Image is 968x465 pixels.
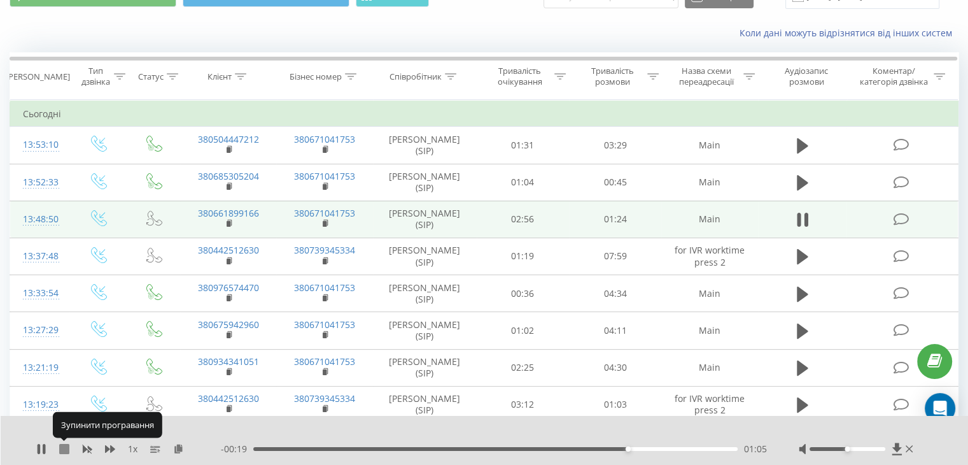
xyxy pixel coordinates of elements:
td: 03:29 [569,127,661,164]
a: 380739345334 [294,244,355,256]
td: for IVR worktime press 2 [661,238,757,275]
td: 04:11 [569,312,661,349]
td: for IVR worktime press 2 [661,386,757,423]
div: 13:52:33 [23,170,57,195]
td: Main [661,349,757,386]
div: 13:37:48 [23,244,57,269]
a: 380976574470 [198,282,259,294]
td: Main [661,275,757,312]
div: Тривалість розмови [580,66,644,87]
a: 380671041753 [294,355,355,368]
div: 13:53:10 [23,132,57,157]
div: 13:48:50 [23,207,57,232]
div: Зупинити програвання [53,412,162,438]
td: Main [661,312,757,349]
td: [PERSON_NAME] (SIP) [373,275,477,312]
span: - 00:19 [221,443,253,455]
a: 380739345334 [294,392,355,404]
td: [PERSON_NAME] (SIP) [373,201,477,238]
div: Аудіозапис розмови [769,66,844,87]
td: 02:56 [477,201,569,238]
td: [PERSON_NAME] (SIP) [373,238,477,275]
a: 380675942960 [198,318,259,331]
td: [PERSON_NAME] (SIP) [373,312,477,349]
div: Бізнес номер [290,71,342,82]
span: 01:05 [744,443,767,455]
div: 13:19:23 [23,392,57,417]
div: 13:27:29 [23,318,57,343]
div: Коментар/категорія дзвінка [856,66,930,87]
td: Main [661,164,757,201]
div: Open Intercom Messenger [925,393,955,424]
td: 04:30 [569,349,661,386]
td: Main [661,127,757,164]
a: Коли дані можуть відрізнятися вiд інших систем [740,27,958,39]
td: [PERSON_NAME] (SIP) [373,349,477,386]
td: 01:04 [477,164,569,201]
a: 380442512630 [198,244,259,256]
td: 01:24 [569,201,661,238]
div: Назва схеми переадресації [673,66,740,87]
div: Accessibility label [626,447,631,452]
a: 380685305204 [198,170,259,182]
td: Сьогодні [10,101,958,127]
td: 01:02 [477,312,569,349]
div: [PERSON_NAME] [6,71,70,82]
a: 380671041753 [294,170,355,182]
span: 1 x [128,443,137,455]
td: 01:19 [477,238,569,275]
a: 380671041753 [294,133,355,145]
a: 380442512630 [198,392,259,404]
div: Accessibility label [845,447,850,452]
td: [PERSON_NAME] (SIP) [373,127,477,164]
a: 380671041753 [294,318,355,331]
div: Клієнт [207,71,232,82]
div: Статус [138,71,164,82]
td: 01:31 [477,127,569,164]
td: 00:36 [477,275,569,312]
td: 07:59 [569,238,661,275]
td: [PERSON_NAME] (SIP) [373,164,477,201]
div: 13:33:54 [23,281,57,306]
td: 00:45 [569,164,661,201]
td: 03:12 [477,386,569,423]
div: Тип дзвінка [80,66,110,87]
td: 04:34 [569,275,661,312]
td: Main [661,201,757,238]
div: Тривалість очікування [488,66,552,87]
td: 01:03 [569,386,661,423]
a: 380934341051 [198,355,259,368]
a: 380671041753 [294,282,355,294]
td: [PERSON_NAME] (SIP) [373,386,477,423]
a: 380504447212 [198,133,259,145]
a: 380671041753 [294,207,355,219]
div: 13:21:19 [23,355,57,380]
td: 02:25 [477,349,569,386]
a: 380661899166 [198,207,259,219]
div: Співробітник [389,71,442,82]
